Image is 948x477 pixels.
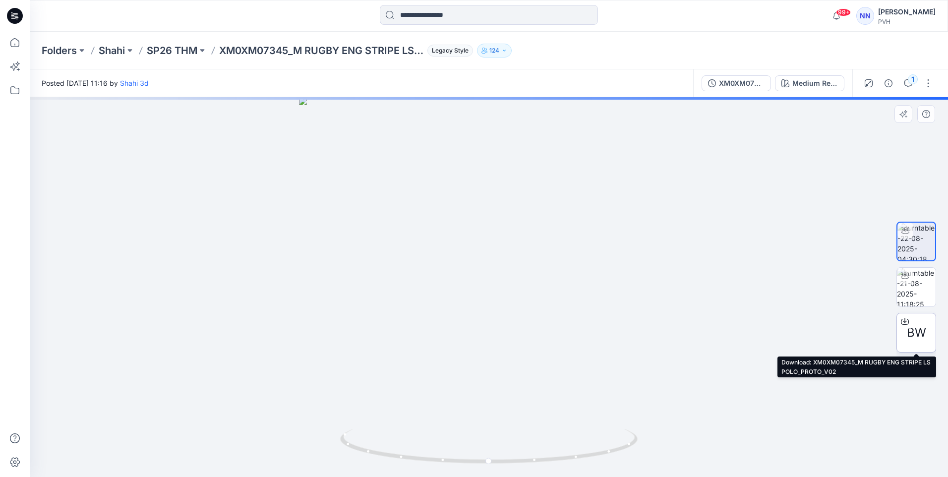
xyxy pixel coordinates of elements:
[42,44,77,58] a: Folders
[878,6,936,18] div: [PERSON_NAME]
[99,44,125,58] a: Shahi
[120,79,149,87] a: Shahi 3d
[42,78,149,88] span: Posted [DATE] 11:16 by
[900,75,916,91] button: 1
[702,75,771,91] button: XM0XM07345_M RUGBY ENG STRIPE LS POLO_PROTO_V02
[836,8,851,16] span: 99+
[489,45,499,56] p: 124
[907,324,926,342] span: BW
[147,44,197,58] a: SP26 THM
[427,45,473,57] span: Legacy Style
[219,44,423,58] p: XM0XM07345_M RUGBY ENG STRIPE LS POLO_PROTO_V02
[719,78,765,89] div: XM0XM07345_M RUGBY ENG STRIPE LS POLO_PROTO_V02
[878,18,936,25] div: PVH
[477,44,512,58] button: 124
[908,74,918,84] div: 1
[856,7,874,25] div: NN
[897,223,935,260] img: turntable-22-08-2025-04:30:18
[897,268,936,306] img: turntable-21-08-2025-11:18:25
[775,75,844,91] button: Medium Red - XLD
[423,44,473,58] button: Legacy Style
[792,78,838,89] div: Medium Red - XLD
[881,75,896,91] button: Details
